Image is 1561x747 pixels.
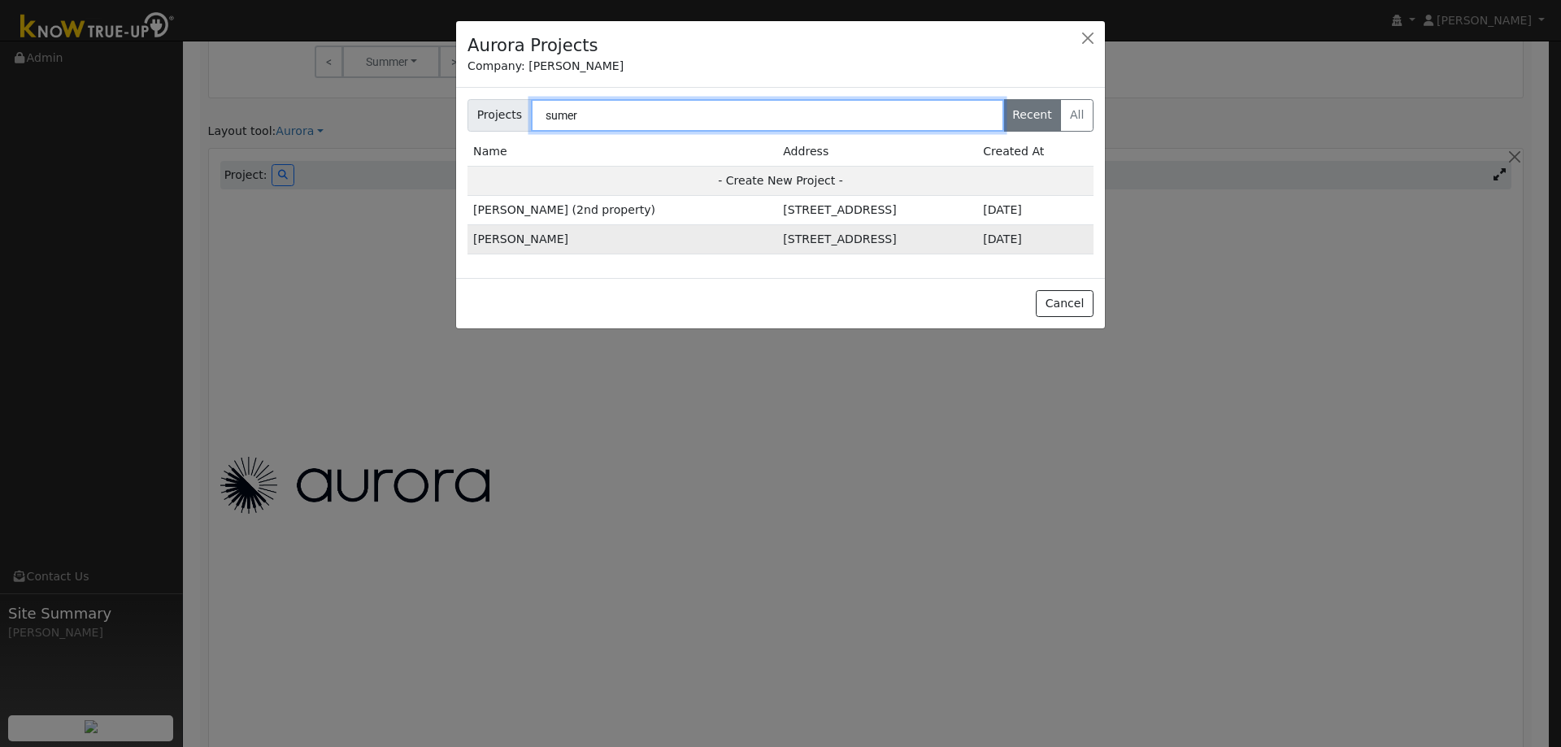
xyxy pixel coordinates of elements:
[777,196,977,225] td: [STREET_ADDRESS]
[777,137,977,167] td: Address
[977,225,1094,254] td: 2m
[1003,99,1062,132] label: Recent
[467,166,1094,195] td: - Create New Project -
[977,196,1094,225] td: 2m
[777,225,977,254] td: [STREET_ADDRESS]
[467,225,777,254] td: [PERSON_NAME]
[467,58,1094,75] div: Company: [PERSON_NAME]
[977,137,1094,167] td: Created At
[467,196,777,225] td: [PERSON_NAME] (2nd property)
[467,137,777,167] td: Name
[467,33,598,59] h4: Aurora Projects
[1060,99,1094,132] label: All
[467,99,532,132] span: Projects
[1036,290,1094,318] button: Cancel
